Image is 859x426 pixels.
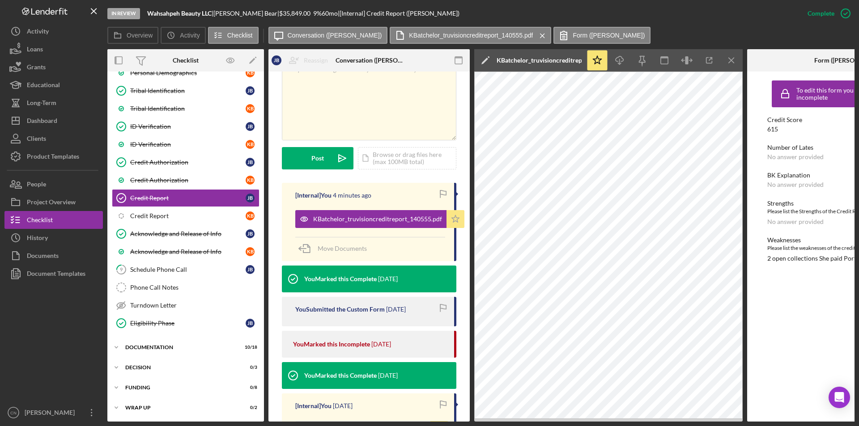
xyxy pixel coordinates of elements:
div: [Internal] You [295,192,332,199]
div: K B [246,176,255,185]
div: Educational [27,76,60,96]
div: J B [246,122,255,131]
div: Schedule Phone Call [130,266,246,273]
div: 0 / 2 [241,405,257,410]
div: You Marked this Incomplete [293,341,370,348]
button: Educational [4,76,103,94]
button: Loans [4,40,103,58]
a: Dashboard [4,112,103,130]
div: Wrap up [125,405,235,410]
time: 2025-08-11 19:12 [378,275,398,283]
a: Long-Term [4,94,103,112]
a: Credit ReportKB [112,207,259,225]
a: Turndown Letter [112,296,259,314]
div: K B [246,68,255,77]
div: Long-Term [27,94,56,114]
button: CN[PERSON_NAME] [4,404,103,422]
div: In Review [107,8,140,19]
div: Grants [27,58,46,78]
div: J B [246,265,255,274]
a: Credit ReportJB [112,189,259,207]
a: Phone Call Notes [112,278,259,296]
button: Complete [799,4,855,22]
time: 2025-08-11 19:12 [371,341,391,348]
a: Documents [4,247,103,265]
div: Project Overview [27,193,76,213]
div: [Internal] You [295,402,332,409]
div: Document Templates [27,265,85,285]
div: Acknowledge and Release of Info [130,230,246,237]
div: Eligibility Phase [130,320,246,327]
div: You Marked this Complete [304,372,377,379]
div: 9 % [313,10,322,17]
a: Personal DemographicsKB [112,64,259,82]
div: KBatchelor_truvisioncreditreport_140555.pdf [313,215,442,223]
div: Credit Authorization [130,177,246,184]
div: Turndown Letter [130,302,259,309]
div: Complete [808,4,834,22]
button: Clients [4,130,103,148]
button: Project Overview [4,193,103,211]
div: $35,849.00 [279,10,313,17]
div: Tribal Identification [130,105,246,112]
button: History [4,229,103,247]
div: You Marked this Complete [304,275,377,283]
span: Move Documents [318,245,367,252]
div: 60 mo [322,10,338,17]
button: People [4,175,103,193]
div: Reassign [304,51,328,69]
button: Document Templates [4,265,103,283]
div: 0 / 8 [241,385,257,390]
div: No answer provided [767,181,824,188]
div: Decision [125,365,235,370]
a: Tribal IdentificationJB [112,82,259,100]
b: Wahsahpeh Beauty LLC [147,9,212,17]
button: Activity [161,27,205,44]
a: Tribal IdentificationKB [112,100,259,118]
div: J B [246,86,255,95]
div: Credit Report [130,212,246,219]
label: KBatchelor_truvisioncreditreport_140555.pdf [409,32,533,39]
time: 2025-07-07 13:53 [378,372,398,379]
button: Checklist [208,27,259,44]
div: K B [246,104,255,113]
div: J B [246,229,255,238]
button: Form ([PERSON_NAME]) [553,27,651,44]
div: No answer provided [767,218,824,225]
div: Clients [27,130,46,150]
div: Documentation [125,345,235,350]
a: Credit AuthorizationJB [112,153,259,171]
div: Post [311,147,324,169]
button: JBReassign [267,51,337,69]
div: Checklist [173,57,199,64]
div: You Submitted the Custom Form [295,306,385,313]
button: Conversation ([PERSON_NAME]) [268,27,388,44]
label: Checklist [227,32,253,39]
label: Conversation ([PERSON_NAME]) [288,32,382,39]
time: 2025-08-15 17:49 [333,192,371,199]
text: CN [10,410,17,415]
div: Personal Demographics [130,69,246,76]
div: ID Verification [130,123,246,130]
time: 2025-08-11 19:12 [386,306,406,313]
button: Move Documents [295,237,376,260]
a: Credit AuthorizationKB [112,171,259,189]
time: 2025-07-07 13:52 [333,402,353,409]
div: KBatchelor_truvisioncreditreport_140555.pdf [497,57,582,64]
div: No answer provided [767,153,824,160]
button: KBatchelor_truvisioncreditreport_140555.pdf [295,210,464,228]
div: | [Internal] Credit Report ([PERSON_NAME]) [338,10,459,17]
div: 615 [767,126,778,133]
div: Activity [27,22,49,42]
div: History [27,229,48,249]
div: [PERSON_NAME] [22,404,81,424]
div: Funding [125,385,235,390]
div: Acknowledge and Release of Info [130,248,246,255]
div: Dashboard [27,112,57,132]
div: Checklist [27,211,53,231]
